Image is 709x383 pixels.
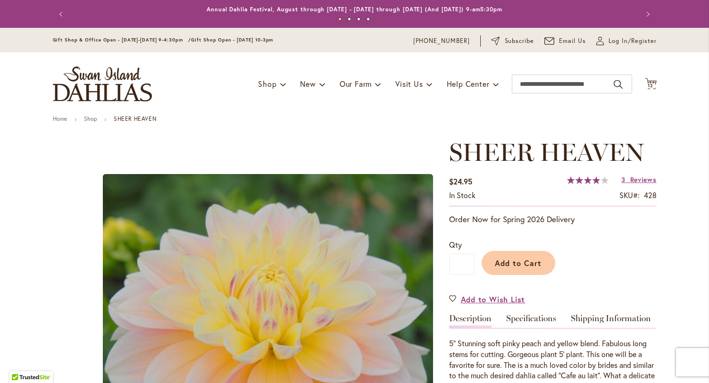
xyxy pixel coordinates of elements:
[449,190,475,200] span: In stock
[367,17,370,21] button: 4 of 4
[495,258,542,268] span: Add to Cart
[84,115,97,122] a: Shop
[567,176,609,184] div: 78%
[630,175,657,184] span: Reviews
[340,79,372,89] span: Our Farm
[648,83,653,89] span: 12
[506,314,556,328] a: Specifications
[491,36,534,46] a: Subscribe
[449,240,462,250] span: Qty
[449,190,475,201] div: Availability
[645,78,657,91] button: 12
[449,214,657,225] p: Order Now for Spring 2026 Delivery
[413,36,470,46] a: [PHONE_NUMBER]
[53,5,72,24] button: Previous
[53,67,152,101] a: store logo
[482,251,555,275] button: Add to Cart
[53,115,67,122] a: Home
[461,294,525,305] span: Add to Wish List
[621,175,656,184] a: 3 Reviews
[207,6,502,13] a: Annual Dahlia Festival, August through [DATE] - [DATE] through [DATE] (And [DATE]) 9-am5:30pm
[53,37,192,43] span: Gift Shop & Office Open - [DATE]-[DATE] 9-4:30pm /
[621,175,626,184] span: 3
[300,79,316,89] span: New
[449,137,644,167] span: SHEER HEAVEN
[609,36,657,46] span: Log In/Register
[7,350,33,376] iframe: Launch Accessibility Center
[596,36,657,46] a: Log In/Register
[644,190,657,201] div: 428
[619,190,640,200] strong: SKU
[338,17,342,21] button: 1 of 4
[449,314,492,328] a: Description
[191,37,273,43] span: Gift Shop Open - [DATE] 10-3pm
[449,294,525,305] a: Add to Wish List
[258,79,276,89] span: Shop
[638,5,657,24] button: Next
[544,36,586,46] a: Email Us
[357,17,360,21] button: 3 of 4
[114,115,157,122] strong: SHEER HEAVEN
[348,17,351,21] button: 2 of 4
[395,79,423,89] span: Visit Us
[449,176,472,186] span: $24.95
[447,79,490,89] span: Help Center
[505,36,534,46] span: Subscribe
[559,36,586,46] span: Email Us
[571,314,651,328] a: Shipping Information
